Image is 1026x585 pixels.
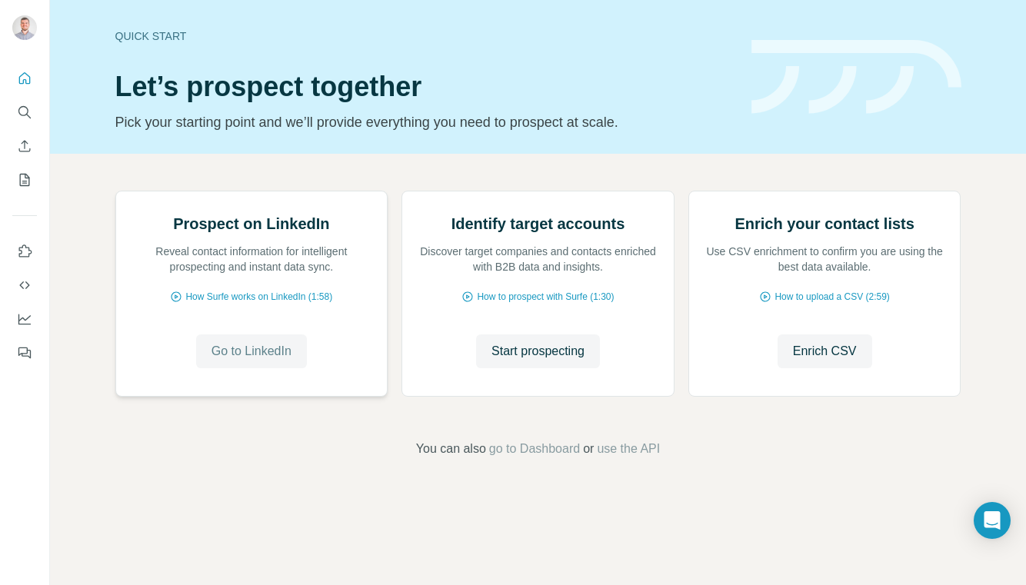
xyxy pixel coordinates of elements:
span: You can also [416,440,486,458]
div: Open Intercom Messenger [974,502,1011,539]
button: go to Dashboard [489,440,580,458]
span: Go to LinkedIn [212,342,291,361]
img: Avatar [12,15,37,40]
button: Feedback [12,339,37,367]
h1: Let’s prospect together [115,71,733,102]
button: Use Surfe on LinkedIn [12,238,37,265]
h2: Prospect on LinkedIn [173,213,329,234]
h2: Enrich your contact lists [735,213,914,234]
button: My lists [12,166,37,194]
button: Start prospecting [476,334,600,368]
span: Start prospecting [491,342,585,361]
button: Go to LinkedIn [196,334,307,368]
span: How to prospect with Surfe (1:30) [477,290,614,304]
button: Enrich CSV [778,334,872,368]
button: Enrich CSV [12,132,37,160]
div: Quick start [115,28,733,44]
button: use the API [597,440,660,458]
button: Dashboard [12,305,37,333]
span: How Surfe works on LinkedIn (1:58) [185,290,332,304]
p: Discover target companies and contacts enriched with B2B data and insights. [418,244,658,274]
p: Pick your starting point and we’ll provide everything you need to prospect at scale. [115,111,733,133]
p: Reveal contact information for intelligent prospecting and instant data sync. [132,244,372,274]
span: How to upload a CSV (2:59) [774,290,889,304]
p: Use CSV enrichment to confirm you are using the best data available. [705,244,945,274]
img: banner [751,40,961,115]
span: or [583,440,594,458]
span: Enrich CSV [793,342,857,361]
h2: Identify target accounts [451,213,625,234]
button: Quick start [12,65,37,92]
button: Search [12,98,37,126]
button: Use Surfe API [12,271,37,299]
